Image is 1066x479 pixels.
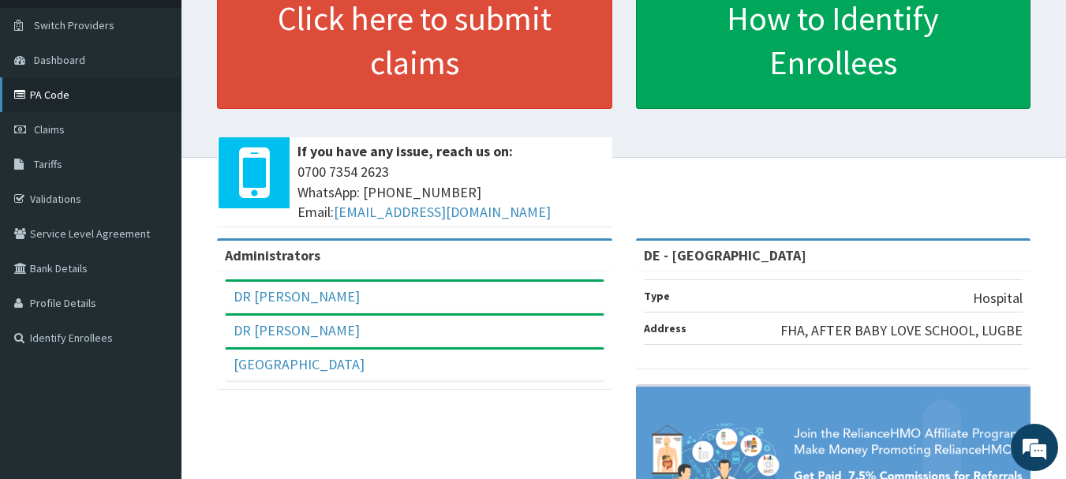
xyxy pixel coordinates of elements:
span: Dashboard [34,53,85,67]
span: Tariffs [34,157,62,171]
p: FHA, AFTER BABY LOVE SCHOOL, LUGBE [780,320,1023,341]
b: Type [644,289,670,303]
a: DR [PERSON_NAME] [234,287,360,305]
a: [EMAIL_ADDRESS][DOMAIN_NAME] [334,203,551,221]
b: Address [644,321,686,335]
span: Claims [34,122,65,137]
a: [GEOGRAPHIC_DATA] [234,355,365,373]
strong: DE - [GEOGRAPHIC_DATA] [644,246,806,264]
p: Hospital [973,288,1023,309]
b: Administrators [225,246,320,264]
span: 0700 7354 2623 WhatsApp: [PHONE_NUMBER] Email: [297,162,604,223]
a: DR [PERSON_NAME] [234,321,360,339]
span: Switch Providers [34,18,114,32]
b: If you have any issue, reach us on: [297,142,513,160]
